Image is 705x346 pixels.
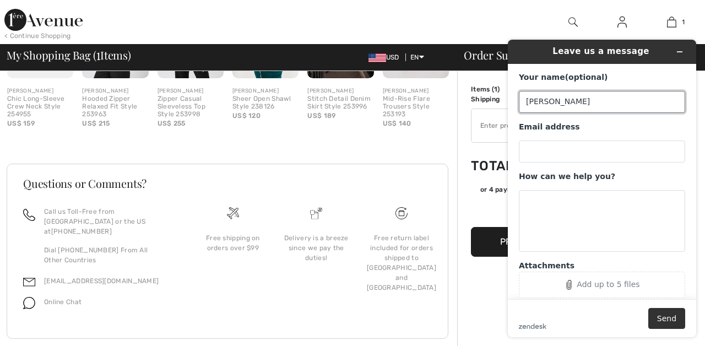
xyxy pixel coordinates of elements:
[410,53,424,61] span: EN
[7,87,73,95] div: [PERSON_NAME]
[667,15,676,29] img: My Bag
[395,207,408,219] img: Free shipping on orders over $99
[609,15,636,29] a: Sign In
[471,147,530,185] td: Total
[4,9,83,31] img: 1ère Avenue
[44,277,159,285] a: [EMAIL_ADDRESS][DOMAIN_NAME]
[471,227,636,257] button: Proceed to Checkout
[383,87,449,95] div: [PERSON_NAME]
[200,233,265,253] div: Free shipping on orders over $99
[7,95,73,118] div: Chic Long-Sleeve Crew Neck Style 254955
[647,15,696,29] a: 1
[232,95,299,111] div: Sheer Open Shawl Style 238126
[23,209,35,221] img: call
[23,297,35,309] img: chat
[307,95,373,111] div: Stitch Detail Denim Skirt Style 253996
[307,112,335,120] span: US$ 189
[44,207,178,236] p: Call us Toll-Free from [GEOGRAPHIC_DATA] or the US at
[368,53,404,61] span: USD
[7,120,35,127] span: US$ 159
[158,87,224,95] div: [PERSON_NAME]
[471,109,605,142] input: Promo code
[158,120,186,127] span: US$ 255
[568,15,578,29] img: search the website
[96,47,100,61] span: 1
[617,15,627,29] img: My Info
[480,185,636,194] div: or 4 payments of with
[7,50,131,61] span: My Shopping Bag ( Items)
[310,207,322,219] img: Delivery is a breeze since we pay the duties!
[232,112,261,120] span: US$ 120
[82,95,148,118] div: Hooded Zipper Relaxed Fit Style 253963
[227,207,239,219] img: Free shipping on orders over $99
[471,84,530,94] td: Items ( )
[383,120,411,127] span: US$ 140
[494,85,497,93] span: 1
[158,95,224,118] div: Zipper Casual Sleeveless Top Style 253998
[284,233,349,263] div: Delivery is a breeze since we pay the duties!
[44,298,82,306] span: Online Chat
[367,233,436,293] div: Free return label included for orders shipped to [GEOGRAPHIC_DATA] and [GEOGRAPHIC_DATA]
[471,94,530,104] td: Shipping
[51,228,112,235] a: [PHONE_NUMBER]
[44,245,178,265] p: Dial [PHONE_NUMBER] From All Other Countries
[383,95,449,118] div: Mid-Rise Flare Trousers Style 253193
[307,87,373,95] div: [PERSON_NAME]
[82,87,148,95] div: [PERSON_NAME]
[4,31,71,41] div: < Continue Shopping
[232,87,299,95] div: [PERSON_NAME]
[23,178,432,189] h3: Questions or Comments?
[82,120,110,127] span: US$ 215
[368,53,386,62] img: US Dollar
[499,31,705,346] iframe: Find more information here
[471,185,636,198] div: or 4 payments ofUS$ 51.25withSezzle Click to learn more about Sezzle
[23,276,35,288] img: email
[471,198,636,223] iframe: PayPal-paypal
[682,17,685,27] span: 1
[451,50,698,61] div: Order Summary
[25,8,48,18] span: Help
